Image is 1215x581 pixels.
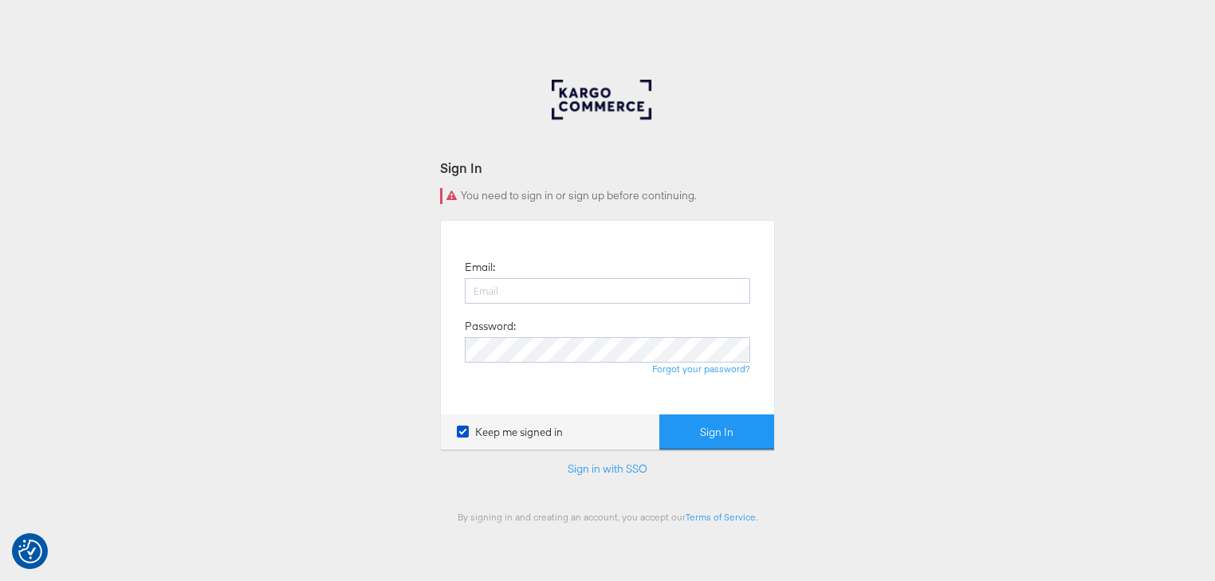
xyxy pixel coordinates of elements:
[18,540,42,563] button: Consent Preferences
[465,278,750,304] input: Email
[686,511,756,523] a: Terms of Service
[440,188,775,204] div: You need to sign in or sign up before continuing.
[465,260,495,275] label: Email:
[440,159,775,177] div: Sign In
[568,461,647,476] a: Sign in with SSO
[465,319,516,334] label: Password:
[659,414,774,450] button: Sign In
[440,511,775,523] div: By signing in and creating an account, you accept our .
[652,363,750,375] a: Forgot your password?
[457,425,563,440] label: Keep me signed in
[18,540,42,563] img: Revisit consent button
